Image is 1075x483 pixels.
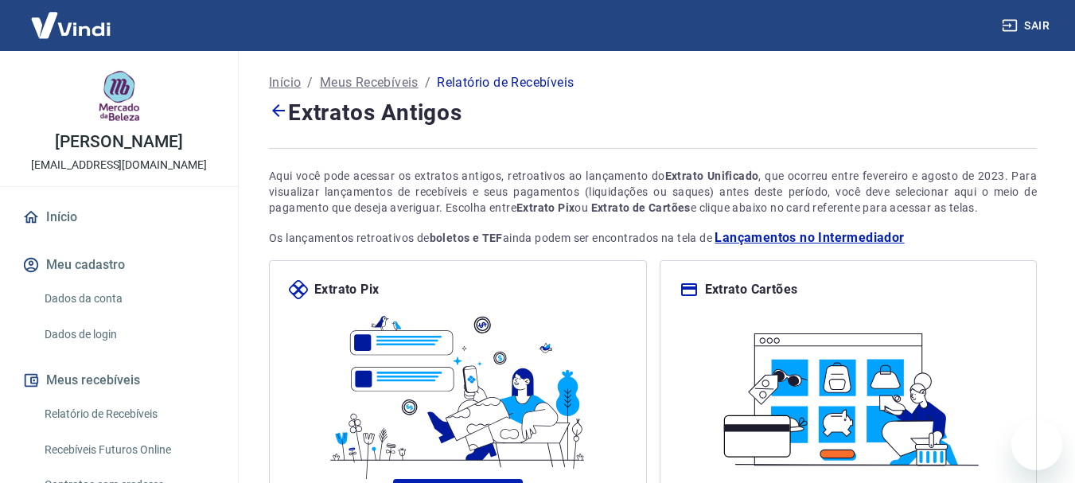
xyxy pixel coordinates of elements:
[437,73,574,92] p: Relatório de Recebíveis
[269,168,1037,216] div: Aqui você pode acessar os extratos antigos, retroativos ao lançamento do , que ocorreu entre feve...
[705,280,798,299] p: Extrato Cartões
[269,228,1037,247] p: Os lançamentos retroativos de ainda podem ser encontrados na tela de
[425,73,430,92] p: /
[715,228,904,247] a: Lançamentos no Intermediador
[38,318,219,351] a: Dados de login
[314,280,379,299] p: Extrato Pix
[430,232,503,244] strong: boletos e TEF
[88,64,151,127] img: b508c961-57f1-4894-971c-d5dc33f8c4ab.jpeg
[19,247,219,282] button: Meu cadastro
[269,95,1037,129] h4: Extratos Antigos
[19,1,123,49] img: Vindi
[320,73,419,92] a: Meus Recebíveis
[591,201,691,214] strong: Extrato de Cartões
[19,363,219,398] button: Meus recebíveis
[31,157,207,173] p: [EMAIL_ADDRESS][DOMAIN_NAME]
[999,11,1056,41] button: Sair
[38,434,219,466] a: Recebíveis Futuros Online
[269,73,301,92] a: Início
[665,169,759,182] strong: Extrato Unificado
[38,398,219,430] a: Relatório de Recebíveis
[713,318,983,471] img: ilustracard.1447bf24807628a904eb562bb34ea6f9.svg
[55,134,182,150] p: [PERSON_NAME]
[307,73,313,92] p: /
[19,200,219,235] a: Início
[516,201,575,214] strong: Extrato Pix
[322,299,593,479] img: ilustrapix.38d2ed8fdf785898d64e9b5bf3a9451d.svg
[38,282,219,315] a: Dados da conta
[1011,419,1062,470] iframe: Botão para abrir a janela de mensagens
